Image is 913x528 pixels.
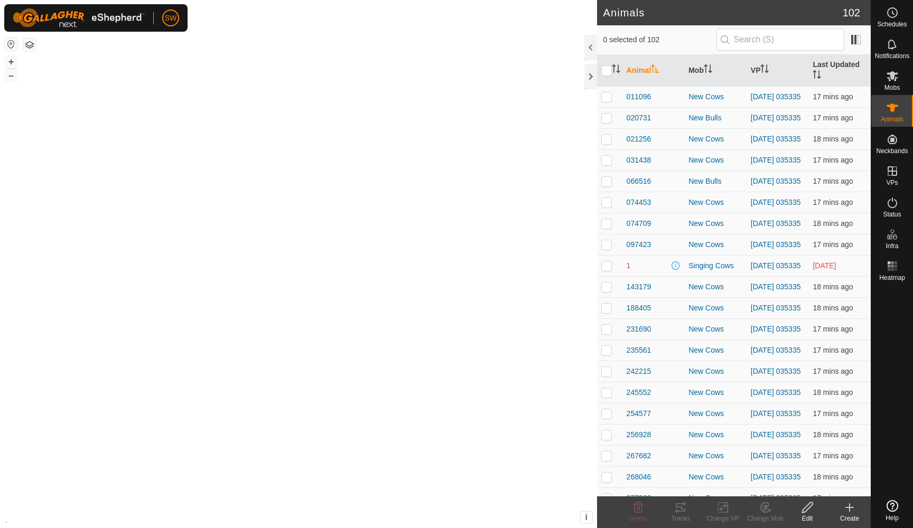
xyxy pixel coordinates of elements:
[813,114,853,122] span: 29 Sep 2025 at 11:32 AM
[627,281,651,293] span: 143179
[603,34,716,45] span: 0 selected of 102
[688,450,742,461] div: New Cows
[751,473,801,481] a: [DATE] 035335
[828,514,871,523] div: Create
[627,493,651,504] span: 277360
[627,112,651,124] span: 020731
[309,514,340,524] a: Contact Us
[627,345,651,356] span: 235561
[876,148,908,154] span: Neckbands
[813,198,853,206] span: 29 Sep 2025 at 11:32 AM
[747,55,809,87] th: VP
[688,176,742,187] div: New Bulls
[751,135,801,143] a: [DATE] 035335
[659,514,702,523] div: Tracks
[751,92,801,101] a: [DATE] 035335
[13,8,145,27] img: Gallagher Logo
[813,219,853,228] span: 29 Sep 2025 at 11:32 AM
[813,92,853,101] span: 29 Sep 2025 at 11:33 AM
[875,53,909,59] span: Notifications
[627,134,651,145] span: 021256
[627,429,651,440] span: 256928
[627,239,651,250] span: 097423
[5,38,17,51] button: Reset Map
[581,512,592,523] button: i
[884,84,900,91] span: Mobs
[813,388,853,397] span: 29 Sep 2025 at 11:32 AM
[627,176,651,187] span: 066516
[688,303,742,314] div: New Cows
[651,66,659,74] p-sorticon: Activate to sort
[688,345,742,356] div: New Cows
[688,408,742,419] div: New Cows
[684,55,747,87] th: Mob
[813,325,853,333] span: 29 Sep 2025 at 11:33 AM
[813,473,853,481] span: 29 Sep 2025 at 11:32 AM
[751,261,801,270] a: [DATE] 035335
[813,261,836,270] span: 25 Sep 2025 at 2:32 PM
[751,346,801,354] a: [DATE] 035335
[688,134,742,145] div: New Cows
[786,514,828,523] div: Edit
[813,304,853,312] span: 29 Sep 2025 at 11:32 AM
[627,408,651,419] span: 254577
[751,282,801,291] a: [DATE] 035335
[751,114,801,122] a: [DATE] 035335
[751,240,801,249] a: [DATE] 035335
[688,218,742,229] div: New Cows
[813,409,853,418] span: 29 Sep 2025 at 11:32 AM
[751,367,801,375] a: [DATE] 035335
[5,69,17,82] button: –
[688,197,742,208] div: New Cows
[688,324,742,335] div: New Cows
[257,514,296,524] a: Privacy Policy
[813,494,853,502] span: 29 Sep 2025 at 11:32 AM
[813,240,853,249] span: 29 Sep 2025 at 11:32 AM
[5,55,17,68] button: +
[627,366,651,377] span: 242215
[165,13,177,24] span: SW
[622,55,685,87] th: Animal
[751,198,801,206] a: [DATE] 035335
[813,282,853,291] span: 29 Sep 2025 at 11:32 AM
[688,155,742,166] div: New Cows
[688,429,742,440] div: New Cows
[612,66,620,74] p-sorticon: Activate to sort
[879,275,905,281] span: Heatmap
[627,450,651,461] span: 267682
[813,451,853,460] span: 29 Sep 2025 at 11:32 AM
[751,156,801,164] a: [DATE] 035335
[688,260,742,271] div: Singing Cows
[813,430,853,439] span: 29 Sep 2025 at 11:32 AM
[23,39,36,51] button: Map Layers
[627,260,631,271] span: 1
[688,472,742,483] div: New Cows
[688,281,742,293] div: New Cows
[813,367,853,375] span: 29 Sep 2025 at 11:32 AM
[688,112,742,124] div: New Bulls
[813,177,853,185] span: 29 Sep 2025 at 11:32 AM
[585,513,587,522] span: i
[627,197,651,208] span: 074453
[813,72,821,80] p-sorticon: Activate to sort
[688,493,742,504] div: New Cows
[627,218,651,229] span: 074709
[813,135,853,143] span: 29 Sep 2025 at 11:32 AM
[751,304,801,312] a: [DATE] 035335
[751,451,801,460] a: [DATE] 035335
[751,494,801,502] a: [DATE] 035335
[702,514,744,523] div: Change VP
[627,387,651,398] span: 245552
[813,156,853,164] span: 29 Sep 2025 at 11:32 AM
[751,219,801,228] a: [DATE] 035335
[751,409,801,418] a: [DATE] 035335
[744,514,786,523] div: Change Mob
[808,55,871,87] th: Last Updated
[603,6,843,19] h2: Animals
[704,66,712,74] p-sorticon: Activate to sort
[627,324,651,335] span: 231690
[886,515,899,521] span: Help
[877,21,907,27] span: Schedules
[760,66,769,74] p-sorticon: Activate to sort
[629,515,648,522] span: Delete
